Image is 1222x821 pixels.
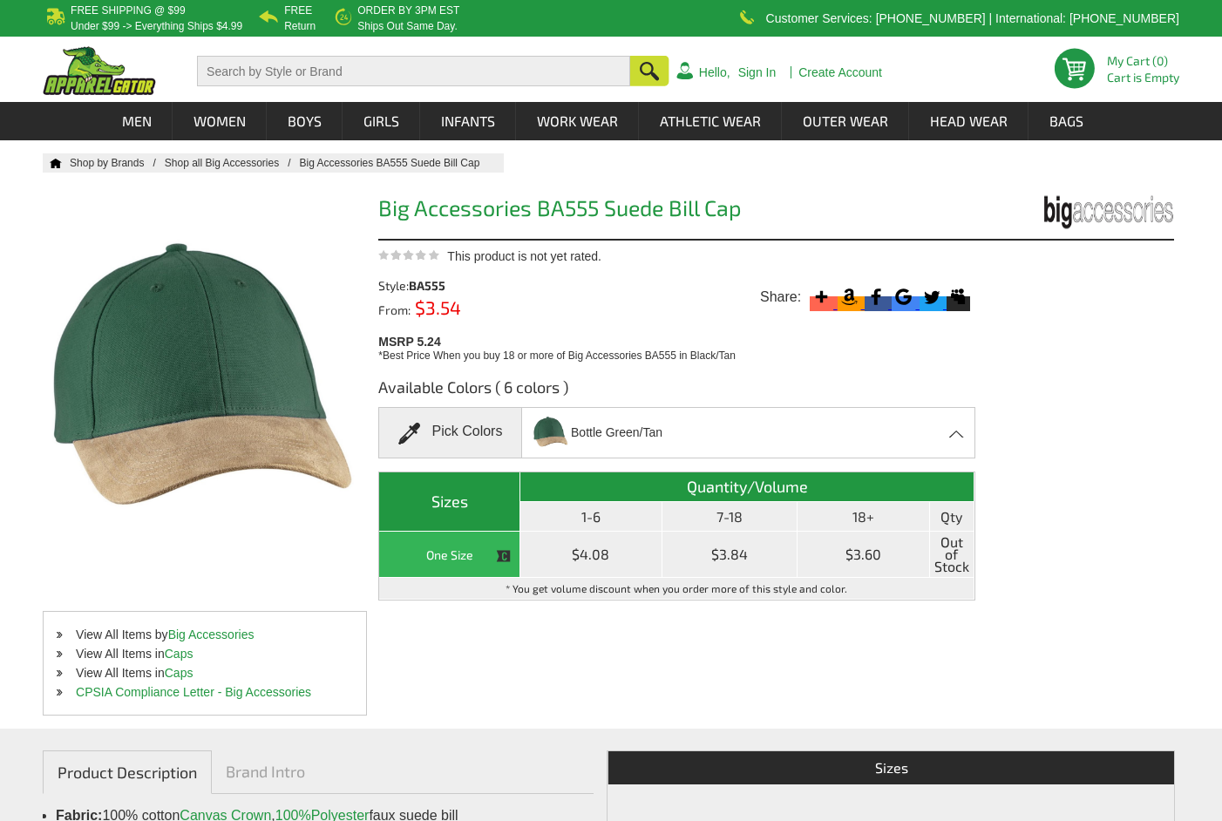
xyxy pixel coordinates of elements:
[76,685,311,699] a: CPSIA Compliance Letter - Big Accessories
[920,285,943,309] svg: Twitter
[699,66,730,78] a: Hello,
[760,288,801,306] span: Share:
[533,410,569,456] img: big-accessories_BA555_bottle-green-tan.jpg
[71,4,186,17] b: Free Shipping @ $99
[357,4,459,17] b: Order by 3PM EST
[44,625,366,644] li: View All Items by
[378,349,736,362] span: *Best Price When you buy 18 or more of Big Accessories BA555 in Black/Tan
[378,249,439,261] img: This product is not yet rated.
[934,536,969,573] span: Out of Stock
[378,197,975,224] h1: Big Accessories BA555 Suede Bill Cap
[409,278,445,293] span: BA555
[70,157,165,169] a: Shop by Brands
[197,56,630,86] input: Search by Style or Brand
[379,578,974,600] td: * You get volume discount when you order more of this style and color.
[411,296,461,318] span: $3.54
[343,102,419,140] a: Girls
[1107,55,1172,67] li: My Cart (0)
[947,285,970,309] svg: Myspace
[910,102,1028,140] a: Head Wear
[43,46,156,95] img: ApparelGator
[421,102,515,140] a: Infants
[810,285,833,309] svg: More
[212,750,319,792] a: Brand Intro
[783,102,908,140] a: Outer Wear
[379,472,520,532] th: Sizes
[44,644,366,663] li: View All Items in
[165,666,193,680] a: Caps
[838,285,861,309] svg: Amazon
[165,157,300,169] a: Shop all Big Accessories
[738,66,777,78] a: Sign In
[517,102,638,140] a: Work Wear
[520,502,662,532] th: 1-6
[43,158,62,168] a: Home
[378,280,529,292] div: Style:
[378,407,521,458] div: Pick Colors
[268,102,342,140] a: Boys
[892,285,915,309] svg: Google Bookmark
[378,301,529,316] div: From:
[102,102,172,140] a: Men
[662,502,798,532] th: 7-18
[608,751,1174,784] th: Sizes
[640,102,781,140] a: Athletic Wear
[662,532,798,578] td: $3.84
[496,548,512,564] img: This item is CLOSEOUT!
[865,285,888,309] svg: Facebook
[284,4,312,17] b: Free
[1043,190,1174,234] img: Big Accessories
[798,502,930,532] th: 18+
[168,628,255,641] a: Big Accessories
[300,157,498,169] a: Big Accessories BA555 Suede Bill Cap
[1029,102,1103,140] a: Bags
[930,502,974,532] th: Qty
[165,647,193,661] a: Caps
[520,472,974,502] th: Quantity/Volume
[71,21,242,31] p: under $99 -> everything ships $4.99
[378,330,981,363] div: MSRP 5.24
[798,532,930,578] td: $3.60
[284,21,316,31] p: Return
[173,102,266,140] a: Women
[520,532,662,578] td: $4.08
[44,663,366,682] li: View All Items in
[378,377,975,407] h3: Available Colors ( 6 colors )
[766,13,1179,24] p: Customer Services: [PHONE_NUMBER] | International: [PHONE_NUMBER]
[571,417,662,448] span: Bottle Green/Tan
[1107,71,1179,84] span: Cart is Empty
[447,249,601,263] span: This product is not yet rated.
[357,21,459,31] p: ships out same day.
[798,66,882,78] a: Create Account
[379,532,520,578] th: One Size
[43,750,212,794] a: Product Description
